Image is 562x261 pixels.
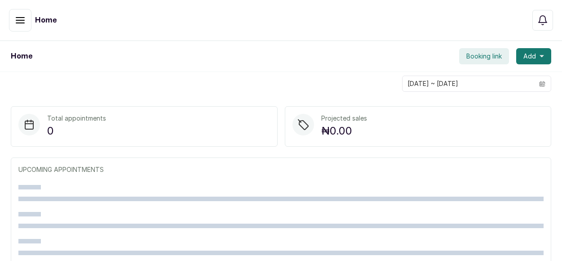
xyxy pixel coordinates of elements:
[459,48,509,64] button: Booking link
[466,52,502,61] span: Booking link
[516,48,551,64] button: Add
[47,123,106,139] p: 0
[35,15,57,26] h1: Home
[47,114,106,123] p: Total appointments
[523,52,536,61] span: Add
[18,165,544,174] p: UPCOMING APPOINTMENTS
[539,81,545,87] svg: calendar
[403,76,534,91] input: Select date
[321,114,367,123] p: Projected sales
[321,123,367,139] p: ₦0.00
[11,51,32,62] h1: Home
